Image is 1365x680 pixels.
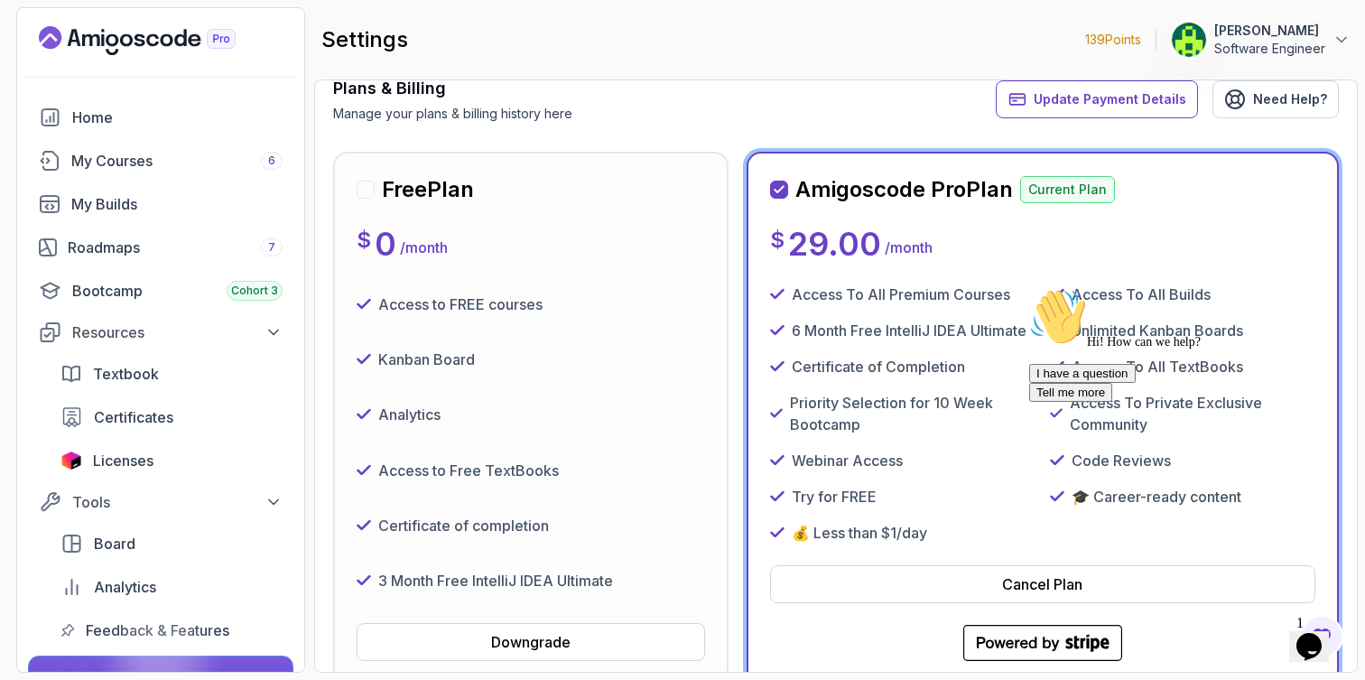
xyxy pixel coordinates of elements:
a: board [50,526,293,562]
span: Textbook [93,363,159,385]
p: Webinar Access [792,450,903,471]
p: 139 Points [1085,31,1141,49]
p: [PERSON_NAME] [1214,22,1325,40]
span: Hi! How can we help? [7,54,179,68]
span: 6 [268,154,275,168]
div: Bootcamp [72,280,283,302]
a: textbook [50,356,293,392]
p: / month [400,237,448,258]
p: Analytics [378,404,441,425]
div: 👋Hi! How can we help?I have a questionTell me more [7,7,332,121]
p: Access to Free TextBooks [378,460,559,481]
a: home [28,99,293,135]
span: Need Help? [1253,90,1327,108]
span: Board [94,533,135,554]
span: Licenses [93,450,153,471]
div: My Builds [71,193,283,215]
div: Downgrade [491,631,571,653]
button: Update Payment Details [996,80,1198,118]
a: bootcamp [28,273,293,309]
span: Cohort 3 [231,284,278,298]
span: 7 [268,240,275,255]
div: Tools [72,491,283,513]
p: $ [770,226,785,255]
img: user profile image [1172,23,1206,57]
p: 6 Month Free IntelliJ IDEA Ultimate [792,320,1026,341]
button: I have a question [7,83,114,102]
button: Resources [28,316,293,349]
img: :wave: [7,7,65,65]
p: Software Engineer [1214,40,1325,58]
img: jetbrains icon [60,452,82,470]
div: Cancel Plan [1002,573,1082,595]
span: Feedback & Features [86,619,229,641]
a: Need Help? [1212,80,1339,118]
p: 0 [375,226,396,262]
button: Cancel Plan [770,565,1315,603]
p: Certificate of Completion [792,356,965,377]
div: Home [72,107,283,128]
p: Manage your plans & billing history here [333,105,572,123]
div: Roadmaps [68,237,283,258]
a: feedback [50,612,293,648]
p: $ [357,226,371,255]
a: roadmaps [28,229,293,265]
span: Update Payment Details [1034,90,1186,108]
p: 29.00 [788,226,881,262]
p: 💰 Less than $1/day [792,522,927,544]
iframe: chat widget [1022,281,1347,599]
a: builds [28,186,293,222]
button: Tools [28,486,293,518]
p: Access To All Premium Courses [792,284,1010,305]
span: Certificates [94,406,173,428]
p: Try for FREE [792,486,877,508]
button: user profile image[PERSON_NAME]Software Engineer [1171,22,1351,58]
h3: Plans & Billing [333,76,572,101]
p: Kanban Board [378,349,475,370]
h2: Amigoscode Pro Plan [795,175,1013,204]
a: licenses [50,442,293,479]
p: Certificate of completion [378,515,549,536]
p: Current Plan [1020,176,1115,203]
iframe: chat widget [1289,608,1347,662]
p: Access to FREE courses [378,293,543,315]
p: / month [885,237,933,258]
p: 3 Month Free IntelliJ IDEA Ultimate [378,570,613,592]
span: Analytics [94,576,156,598]
p: Priority Selection for 10 Week Bootcamp [790,392,1035,435]
div: Resources [72,321,283,343]
button: Tell me more [7,102,90,121]
button: Downgrade [357,623,705,661]
a: Landing page [39,26,277,55]
a: analytics [50,569,293,605]
h2: Free Plan [382,175,474,204]
h2: settings [321,25,408,54]
a: courses [28,143,293,179]
div: My Courses [71,150,283,172]
a: certificates [50,399,293,435]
